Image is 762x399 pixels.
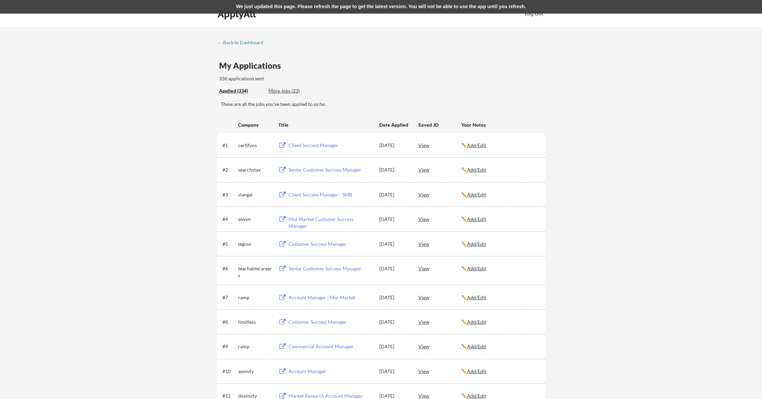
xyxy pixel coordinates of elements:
[219,87,263,95] div: These are all the jobs you've been applied to so far.
[288,368,373,375] div: Account Manager
[461,241,539,248] div: ✏️
[222,265,236,272] div: #6
[238,265,272,278] div: teachablecareers
[222,142,236,149] div: #1
[219,62,286,70] div: My Applications
[379,294,409,301] div: [DATE]
[288,265,373,272] div: Senior Customer Success Manager
[418,316,461,328] div: View
[418,118,461,131] div: Saved JD
[222,368,236,375] div: #10
[222,241,236,248] div: #5
[238,319,272,325] div: limitless
[467,192,486,197] u: Add/Edit
[418,139,461,151] div: View
[238,122,272,128] div: Company
[418,365,461,377] div: View
[418,291,461,303] div: View
[288,142,373,149] div: Client Success Manager
[418,340,461,352] div: View
[222,191,236,198] div: #3
[221,101,545,108] div: These are all the jobs you've been applied to so far.
[461,142,539,149] div: ✏️
[461,122,539,128] div: Your Notes
[278,122,373,128] div: Title
[222,343,236,350] div: #9
[467,344,486,349] u: Add/Edit
[288,319,373,325] div: Customer Success Manager
[238,166,272,173] div: searchstax
[238,241,272,248] div: legion
[379,166,409,173] div: [DATE]
[379,343,409,350] div: [DATE]
[288,294,373,301] div: Account Manager | Mid-Market
[520,7,548,20] button: Log Out
[467,241,486,247] u: Add/Edit
[467,167,486,173] u: Add/Edit
[379,122,409,128] div: Date Applied
[222,294,236,301] div: #7
[238,368,272,375] div: axonify
[467,393,486,399] u: Add/Edit
[461,319,539,325] div: ✏️
[461,191,539,198] div: ✏️
[217,40,268,45] div: ← Back to Dashboard
[379,368,409,375] div: [DATE]
[467,266,486,271] u: Add/Edit
[379,241,409,248] div: [DATE]
[467,368,486,374] u: Add/Edit
[288,343,373,350] div: Commercial Account Manager
[379,265,409,272] div: [DATE]
[379,142,409,149] div: [DATE]
[238,216,272,223] div: aiwyn
[219,75,351,82] div: 336 applications sent
[268,87,318,94] div: More Jobs (23)
[217,40,268,47] a: ← Back to Dashboard
[222,166,236,173] div: #2
[238,142,272,149] div: certifyos
[222,319,236,325] div: #8
[461,265,539,272] div: ✏️
[379,216,409,223] div: [DATE]
[288,166,373,173] div: Senior Customer Success Manager
[461,216,539,223] div: ✏️
[418,262,461,274] div: View
[218,8,258,20] div: ApplyAll
[461,343,539,350] div: ✏️
[288,191,373,198] div: Client Success Manager - SMB
[288,216,373,229] div: Mid-Market Customer Success Manager
[418,213,461,225] div: View
[268,87,318,95] div: These are job applications we think you'd be a good fit for, but couldn't apply you to automatica...
[288,241,373,248] div: Customer Success Manager
[467,294,486,300] u: Add/Edit
[222,216,236,223] div: #4
[461,166,539,173] div: ✏️
[418,238,461,250] div: View
[238,294,272,301] div: ramp
[219,87,263,94] div: Applied (334)
[461,294,539,301] div: ✏️
[467,319,486,325] u: Add/Edit
[461,368,539,375] div: ✏️
[379,191,409,198] div: [DATE]
[379,319,409,325] div: [DATE]
[467,216,486,222] u: Add/Edit
[238,191,272,198] div: slangai
[467,142,486,148] u: Add/Edit
[418,188,461,201] div: View
[418,163,461,176] div: View
[238,343,272,350] div: ramp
